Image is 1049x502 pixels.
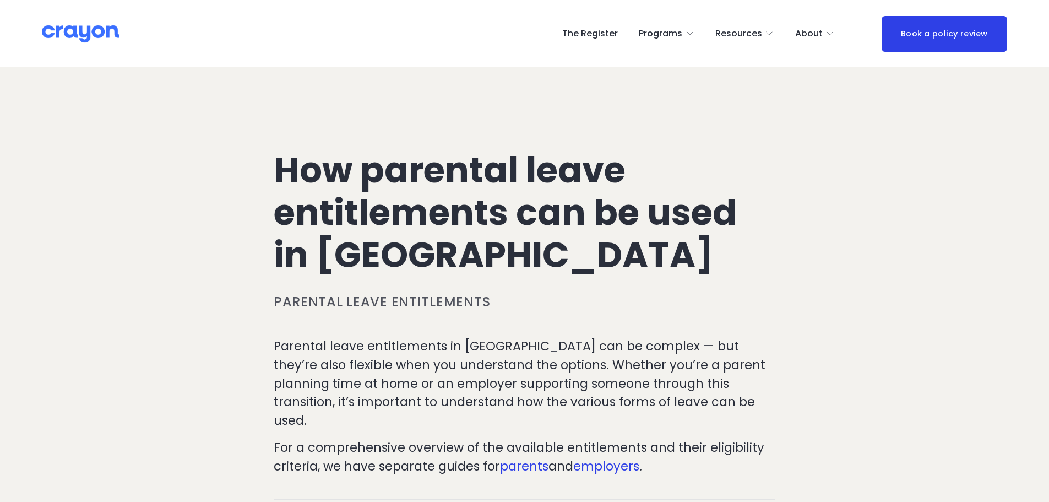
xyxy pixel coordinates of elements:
a: folder dropdown [639,25,694,42]
a: folder dropdown [795,25,835,42]
span: About [795,26,823,42]
p: Parental leave entitlements in [GEOGRAPHIC_DATA] can be complex — but they’re also flexible when ... [274,337,775,430]
h1: How parental leave entitlements can be used in [GEOGRAPHIC_DATA] [274,149,775,276]
a: folder dropdown [715,25,774,42]
img: Crayon [42,24,119,44]
span: Resources [715,26,762,42]
a: Parental leave entitlements [274,293,490,311]
p: For a comprehensive overview of the available entitlements and their eligibility criteria, we hav... [274,439,775,476]
a: parents [500,457,548,475]
span: Programs [639,26,682,42]
a: The Register [562,25,618,42]
a: employers [573,457,639,475]
a: Book a policy review [882,16,1007,52]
